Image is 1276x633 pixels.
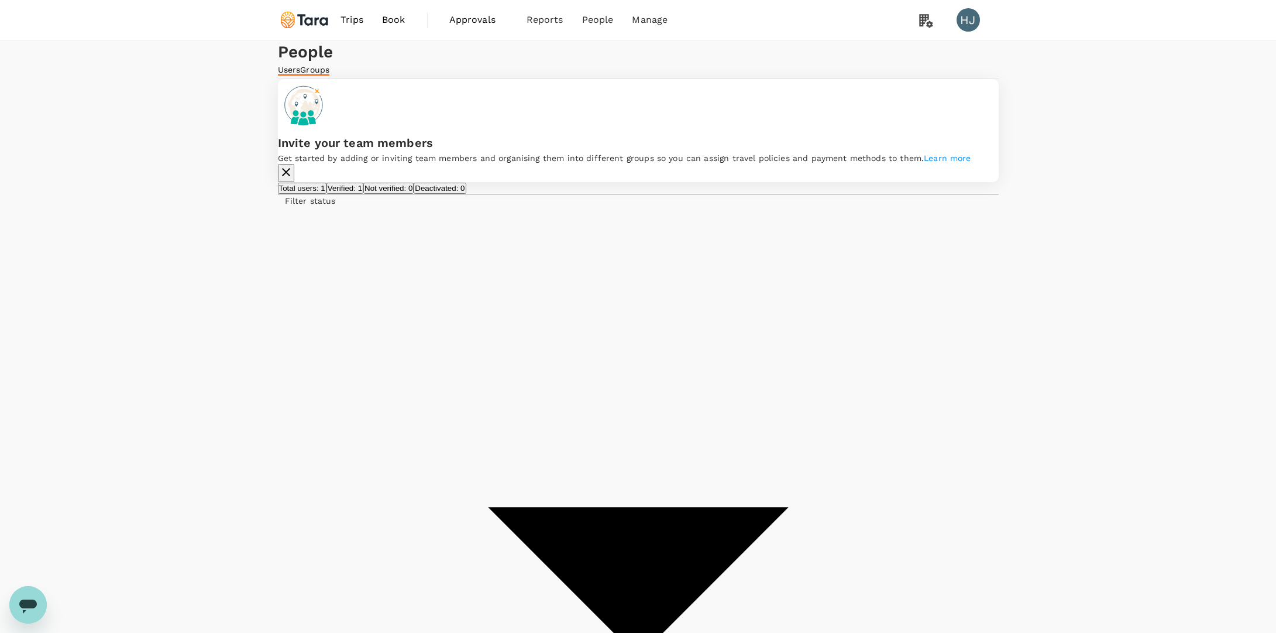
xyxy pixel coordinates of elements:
div: HJ [957,8,980,32]
button: Verified: 1 [326,183,363,194]
span: Trips [341,13,363,27]
span: Manage [632,13,668,27]
button: Total users: 1 [278,183,326,194]
button: close [278,164,294,182]
span: Book [382,13,405,27]
span: Reports [527,13,563,27]
span: People [582,13,614,27]
h1: People [278,40,999,64]
p: Get started by adding or inviting team members and organising them into different groups so you c... [278,152,999,164]
h6: Invite your team members [278,134,999,152]
a: Groups [300,64,329,76]
iframe: Button to launch messaging window [9,586,47,624]
button: Not verified: 0 [363,183,414,194]
span: Filter status [278,196,343,206]
a: Learn more [924,153,971,163]
img: Tara Climate Ltd [278,7,332,33]
button: Deactivated: 0 [414,183,466,194]
a: Users [278,64,301,76]
img: onboarding-banner [278,79,329,131]
span: Approvals [449,13,508,27]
